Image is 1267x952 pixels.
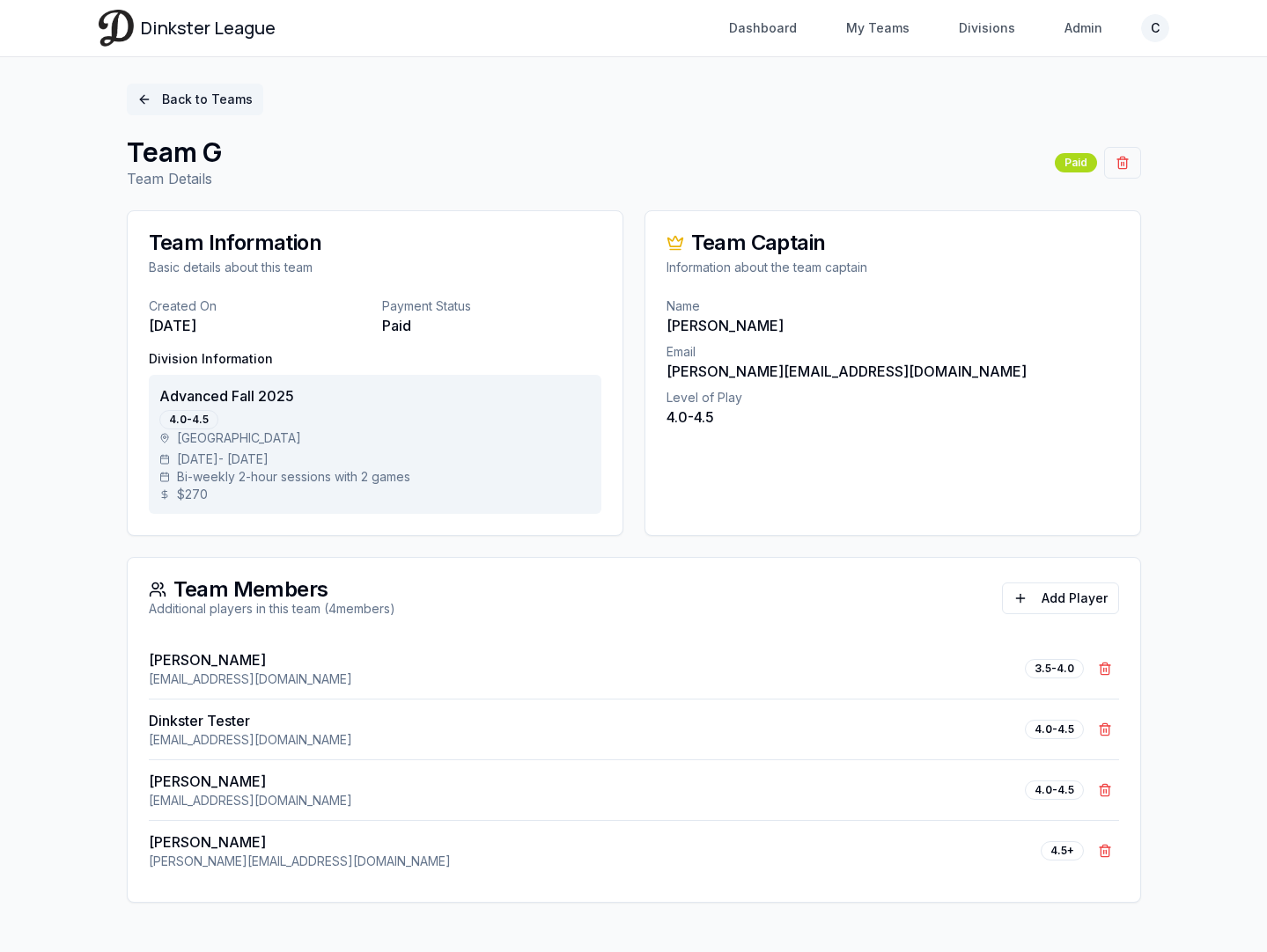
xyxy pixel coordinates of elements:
div: 4.0-4.5 [1025,780,1084,800]
div: 4.0-4.5 [1025,720,1084,739]
div: Paid [1055,153,1097,172]
div: 3.5-4.0 [1025,659,1084,678]
button: Add Player [1002,582,1119,614]
p: Paid [382,315,601,336]
p: [EMAIL_ADDRESS][DOMAIN_NAME] [149,792,352,809]
span: [GEOGRAPHIC_DATA] [177,429,301,447]
div: $ 270 [159,486,591,503]
div: Team Information [149,232,601,253]
button: C [1141,14,1169,42]
p: [PERSON_NAME] [149,649,352,670]
div: 4.0-4.5 [159,410,218,429]
span: Bi-weekly 2-hour sessions with 2 games [177,468,410,486]
p: Level of Play [667,389,1119,406]
p: [PERSON_NAME] [149,771,352,792]
span: [DATE] - [DATE] [177,450,269,468]
p: [EMAIL_ADDRESS][DOMAIN_NAME] [149,731,352,749]
span: Dinkster League [141,16,276,40]
p: Payment Status [382,297,601,315]
div: Team Captain [667,232,1119,253]
div: Additional players in this team ( 4 members) [149,600,395,618]
p: [EMAIL_ADDRESS][DOMAIN_NAME] [149,670,352,688]
p: Advanced Fall 2025 [159,385,591,406]
div: 4.5+ [1041,841,1084,860]
h1: Team G [127,136,222,168]
p: [PERSON_NAME] [667,315,1119,336]
p: Email [667,343,1119,361]
img: Dinkster [99,10,134,46]
p: 4.0-4.5 [667,406,1119,428]
p: Name [667,297,1119,315]
p: [PERSON_NAME] [149,831,451,853]
p: [PERSON_NAME][EMAIL_ADDRESS][DOMAIN_NAME] [149,853,451,870]
p: Dinkster Tester [149,710,352,731]
p: [PERSON_NAME][EMAIL_ADDRESS][DOMAIN_NAME] [667,361,1119,382]
div: Basic details about this team [149,259,601,276]
a: Dinkster League [99,10,276,46]
a: Dashboard [718,12,807,44]
p: Team Details [127,168,222,189]
a: Back to Teams [127,84,263,115]
p: [DATE] [149,315,368,336]
div: Information about the team captain [667,259,1119,276]
p: Created On [149,297,368,315]
a: Admin [1054,12,1113,44]
a: My Teams [836,12,920,44]
a: Divisions [948,12,1026,44]
div: Team Members [149,579,395,600]
p: Division Information [149,350,601,368]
